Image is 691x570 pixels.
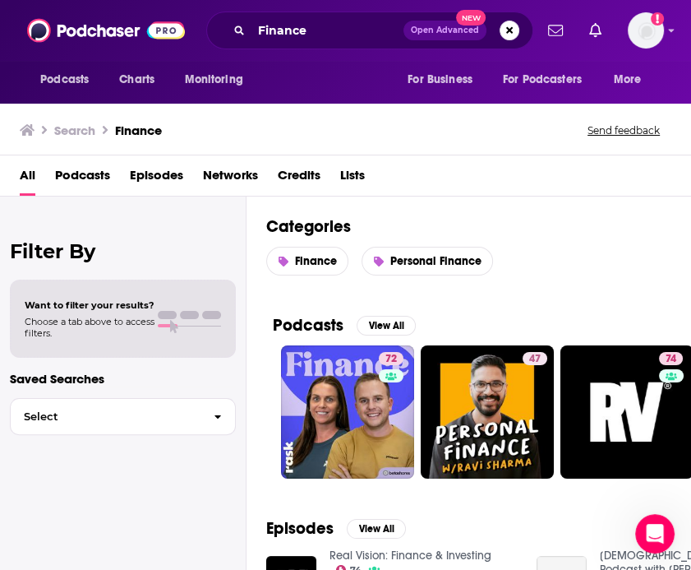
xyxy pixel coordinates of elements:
[130,162,183,196] a: Episodes
[541,16,569,44] a: Show notifications dropdown
[635,514,675,554] iframe: Intercom live chat
[266,247,348,276] a: Finance
[203,162,258,196] a: Networks
[206,12,533,49] div: Search podcasts, credits, & more...
[523,352,547,365] a: 47
[184,68,242,91] span: Monitoring
[492,64,606,95] button: open menu
[347,519,406,539] button: View All
[614,68,642,91] span: More
[273,315,343,336] h2: Podcasts
[340,162,365,196] a: Lists
[20,162,35,196] a: All
[379,352,403,365] a: 72
[11,411,200,422] span: Select
[251,17,403,44] input: Search podcasts, credits, & more...
[362,247,493,276] a: Personal Finance
[396,64,493,95] button: open menu
[602,64,662,95] button: open menu
[119,68,154,91] span: Charts
[357,316,416,336] button: View All
[115,123,162,138] h3: Finance
[29,64,110,95] button: open menu
[10,398,236,435] button: Select
[583,123,665,137] button: Send feedback
[628,12,664,49] img: User Profile
[385,351,397,368] span: 72
[278,162,320,196] a: Credits
[408,68,472,91] span: For Business
[666,351,676,368] span: 74
[651,12,664,25] svg: Add a profile image
[411,26,479,35] span: Open Advanced
[421,345,554,479] a: 47
[583,16,608,44] a: Show notifications dropdown
[281,345,414,479] a: 72
[108,64,164,95] a: Charts
[54,123,95,138] h3: Search
[266,518,406,539] a: EpisodesView All
[628,12,664,49] span: Logged in as ocharlson
[503,68,582,91] span: For Podcasters
[273,315,416,336] a: PodcastsView All
[10,239,236,263] h2: Filter By
[266,518,334,539] h2: Episodes
[329,549,491,563] a: Real Vision: Finance & Investing
[40,68,89,91] span: Podcasts
[403,21,486,40] button: Open AdvancedNew
[659,352,683,365] a: 74
[55,162,110,196] a: Podcasts
[390,254,481,268] span: Personal Finance
[628,12,664,49] button: Show profile menu
[173,64,264,95] button: open menu
[27,15,185,46] img: Podchaser - Follow, Share and Rate Podcasts
[529,351,541,368] span: 47
[25,316,154,339] span: Choose a tab above to access filters.
[266,216,671,237] h2: Categories
[295,254,337,268] span: Finance
[456,10,486,25] span: New
[25,299,154,311] span: Want to filter your results?
[10,371,236,387] p: Saved Searches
